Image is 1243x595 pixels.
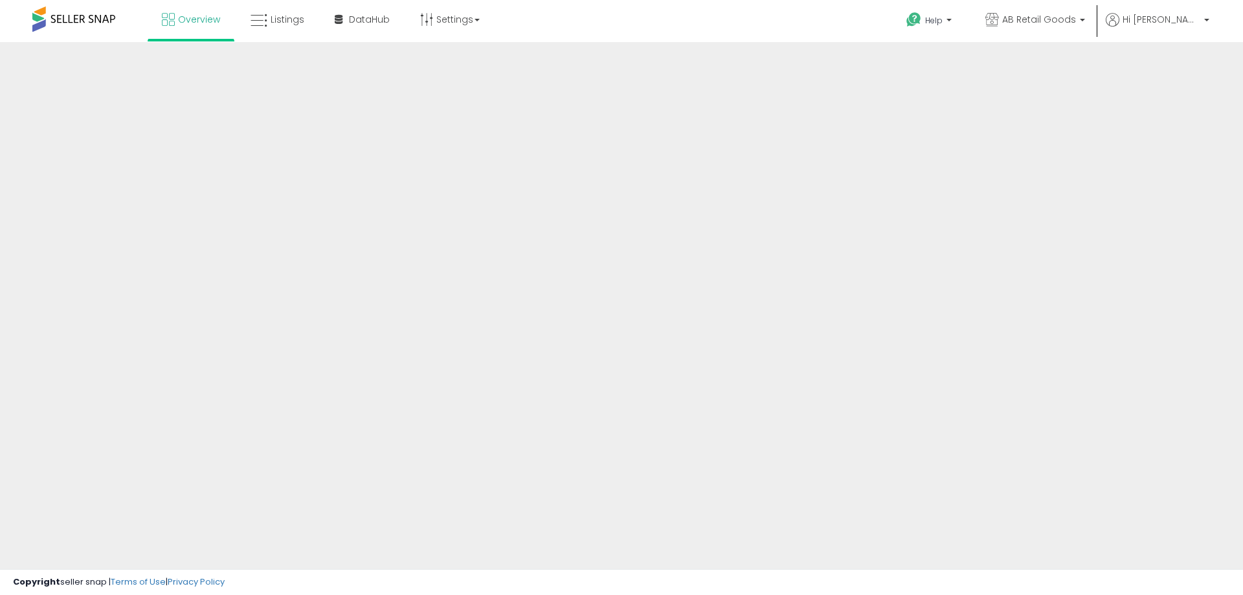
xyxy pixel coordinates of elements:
span: Listings [271,13,304,26]
span: Hi [PERSON_NAME] [1123,13,1200,26]
span: Overview [178,13,220,26]
strong: Copyright [13,576,60,588]
a: Hi [PERSON_NAME] [1106,13,1209,42]
span: Help [925,15,943,26]
a: Help [896,2,965,42]
a: Terms of Use [111,576,166,588]
span: DataHub [349,13,390,26]
span: AB Retail Goods [1002,13,1076,26]
a: Privacy Policy [168,576,225,588]
div: seller snap | | [13,576,225,589]
i: Get Help [906,12,922,28]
